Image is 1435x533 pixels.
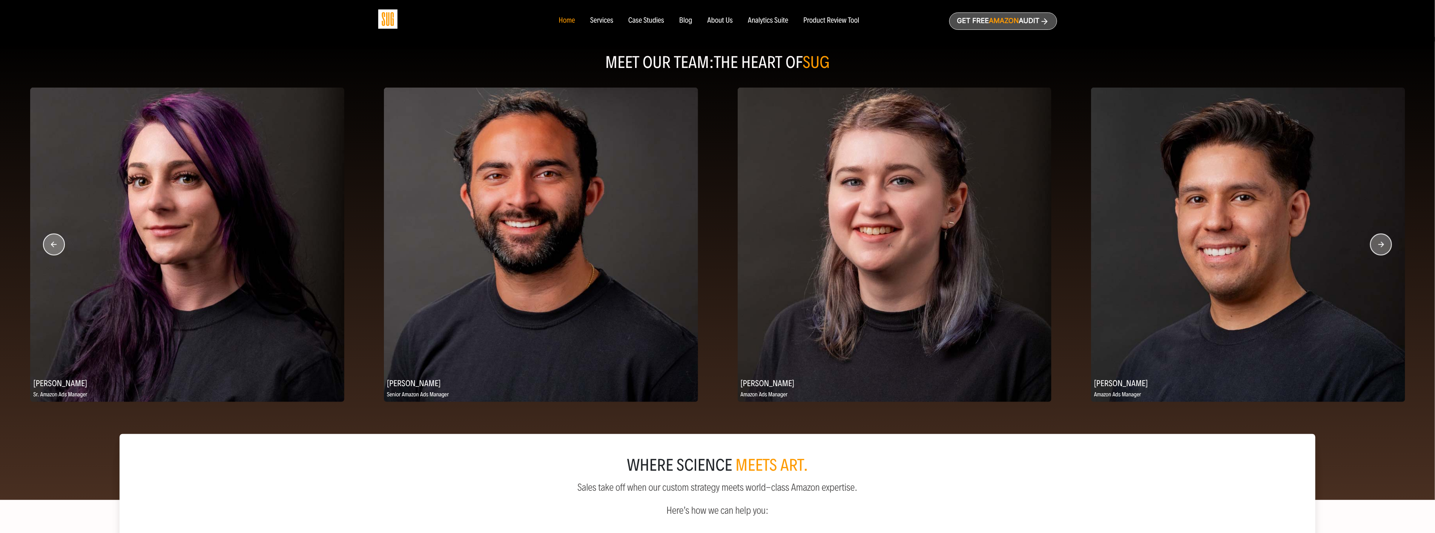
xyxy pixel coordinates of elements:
p: Sr. Amazon Ads Manager [30,391,344,400]
img: Victor Farfan Baltazar, Amazon Ads Manager [1091,88,1405,402]
img: Nikki Valles, Sr. Amazon Ads Manager [30,88,344,402]
span: SUG [803,52,830,72]
a: Analytics Suite [748,17,788,25]
span: meets art. [735,456,808,476]
h2: [PERSON_NAME] [30,376,344,391]
img: Chelsea Jaffe, Amazon Ads Manager [738,88,1052,402]
p: Here’s how we can help you: [138,499,1297,516]
p: Amazon Ads Manager [738,391,1052,400]
div: where science [138,458,1297,473]
p: Amazon Ads Manager [1091,391,1405,400]
img: Anthony Hernandez, Senior Amazon Ads Manager [384,88,698,402]
h2: [PERSON_NAME] [1091,376,1405,391]
a: Product Review Tool [803,17,859,25]
a: Get freeAmazonAudit [949,12,1057,30]
a: Home [559,17,575,25]
a: Blog [679,17,692,25]
p: Sales take off when our custom strategy meets world-class Amazon expertise. [138,482,1297,493]
span: Amazon [989,17,1019,25]
a: Case Studies [628,17,664,25]
img: Sug [378,9,398,29]
p: Senior Amazon Ads Manager [384,391,698,400]
h2: [PERSON_NAME] [738,376,1052,391]
h2: [PERSON_NAME] [384,376,698,391]
a: Services [590,17,613,25]
a: About Us [708,17,733,25]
